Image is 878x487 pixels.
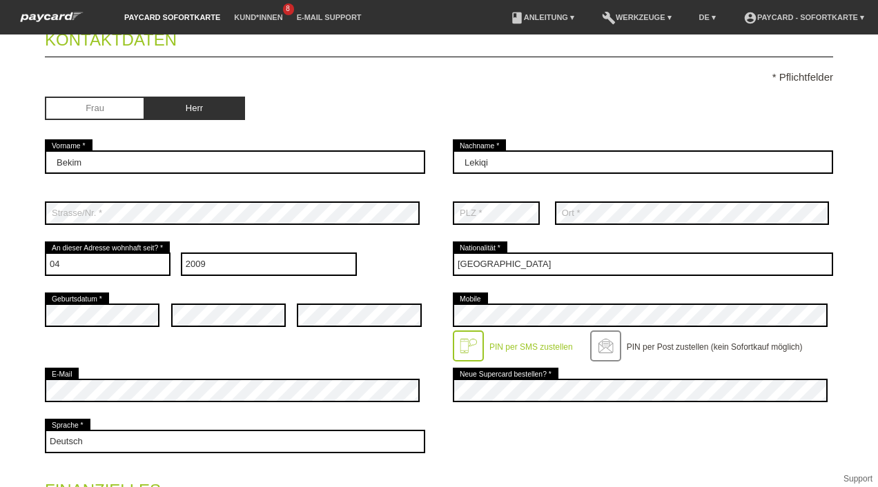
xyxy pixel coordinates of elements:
[692,13,723,21] a: DE ▾
[227,13,289,21] a: Kund*innen
[595,13,679,21] a: buildWerkzeuge ▾
[117,13,227,21] a: paycard Sofortkarte
[290,13,369,21] a: E-Mail Support
[45,17,833,57] legend: Kontaktdaten
[503,13,581,21] a: bookAnleitung ▾
[489,342,573,352] label: PIN per SMS zustellen
[14,10,90,24] img: paycard Sofortkarte
[510,11,524,25] i: book
[602,11,616,25] i: build
[14,16,90,26] a: paycard Sofortkarte
[283,3,294,15] span: 8
[843,474,872,484] a: Support
[45,71,833,83] p: * Pflichtfelder
[743,11,757,25] i: account_circle
[736,13,871,21] a: account_circlepaycard - Sofortkarte ▾
[627,342,803,352] label: PIN per Post zustellen (kein Sofortkauf möglich)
